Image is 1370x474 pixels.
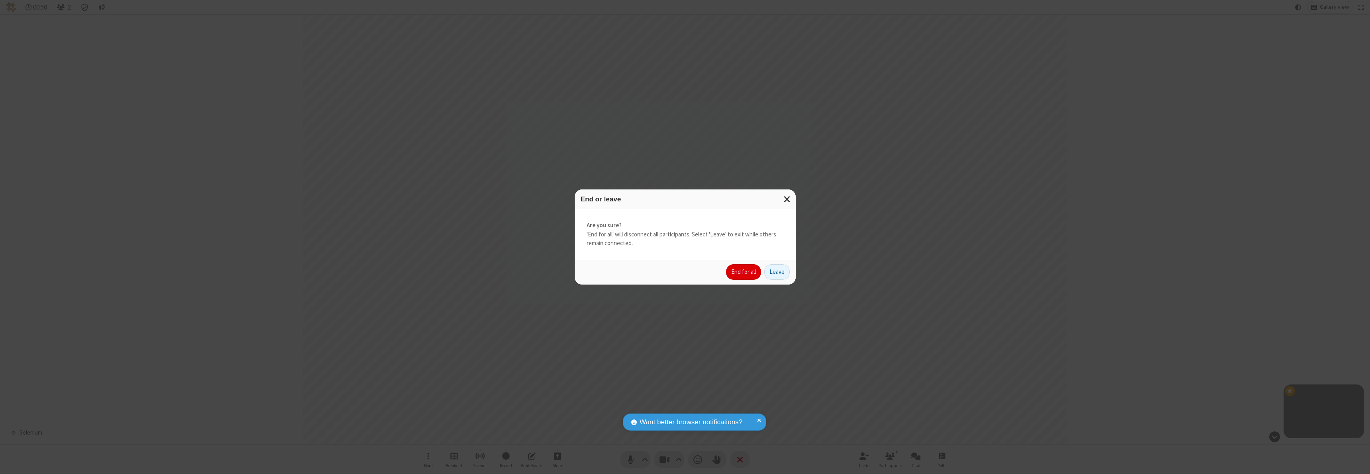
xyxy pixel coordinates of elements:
[726,264,761,280] button: End for all
[575,209,796,260] div: 'End for all' will disconnect all participants. Select 'Leave' to exit while others remain connec...
[581,195,790,203] h3: End or leave
[779,189,796,209] button: Close modal
[587,221,784,230] strong: Are you sure?
[764,264,790,280] button: Leave
[640,417,742,427] span: Want better browser notifications?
